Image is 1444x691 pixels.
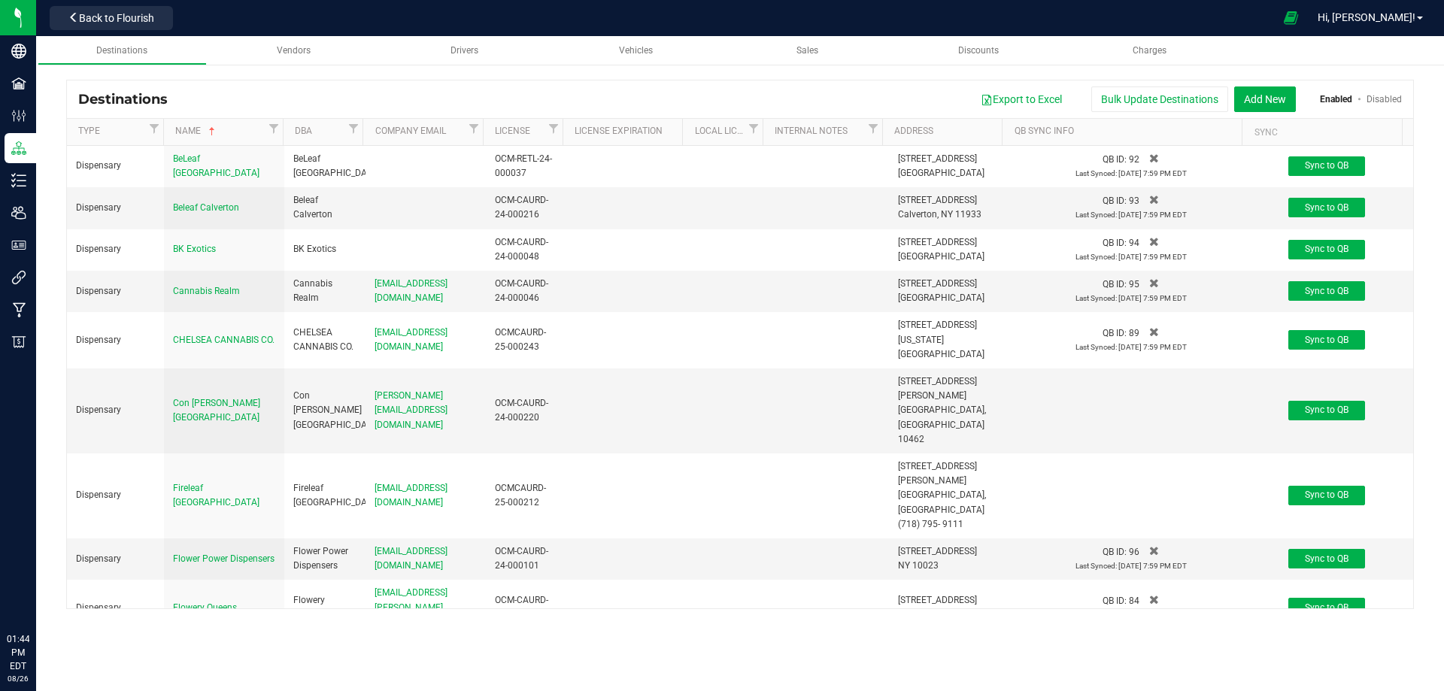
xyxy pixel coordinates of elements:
[1075,169,1117,177] span: Last Synced:
[1103,279,1127,289] span: QB ID:
[898,489,986,529] span: [GEOGRAPHIC_DATA], [GEOGRAPHIC_DATA] (718) 795- 9111
[11,205,26,220] inline-svg: Users
[619,45,653,56] span: Vehicles
[971,86,1072,112] button: Export to Excel
[76,284,155,299] div: Dispensary
[898,209,981,220] span: Calverton, NY 11933
[898,546,977,556] span: [STREET_ADDRESS]
[1305,160,1348,171] span: Sync to QB
[265,119,283,138] a: Filter
[898,405,986,444] span: [GEOGRAPHIC_DATA], [GEOGRAPHIC_DATA] 10462
[1118,562,1187,570] span: [DATE] 7:59 PM EDT
[76,159,155,173] div: Dispensary
[1133,45,1166,56] span: Charges
[898,251,984,262] span: [GEOGRAPHIC_DATA]
[173,153,259,178] span: BeLeaf [GEOGRAPHIC_DATA]
[1091,86,1228,112] button: Bulk Update Destinations
[495,126,545,138] a: License
[1305,553,1348,564] span: Sync to QB
[898,168,984,178] span: [GEOGRAPHIC_DATA]
[1305,335,1348,345] span: Sync to QB
[173,602,237,613] span: Flowery Queens
[1118,169,1187,177] span: [DATE] 7:59 PM EDT
[898,595,977,605] span: [STREET_ADDRESS]
[1318,11,1415,23] span: Hi, [PERSON_NAME]!
[898,237,977,247] span: [STREET_ADDRESS]
[545,119,563,138] a: Filter
[1118,253,1187,261] span: [DATE] 7:59 PM EDT
[11,76,26,91] inline-svg: Facilities
[958,45,999,56] span: Discounts
[1075,562,1117,570] span: Last Synced:
[78,126,144,138] a: Type
[1075,343,1117,351] span: Last Synced:
[1288,549,1365,568] button: Sync to QB
[76,552,155,566] div: Dispensary
[898,376,977,401] span: [STREET_ADDRESS][PERSON_NAME]
[1103,596,1127,606] span: QB ID:
[1288,598,1365,617] button: Sync to QB
[11,141,26,156] inline-svg: Distribution
[695,126,745,138] a: Local License
[1129,195,1139,206] span: 93
[898,320,977,330] span: [STREET_ADDRESS]
[450,45,478,56] span: Drivers
[11,44,26,59] inline-svg: Company
[1129,596,1139,606] span: 84
[1129,547,1139,557] span: 96
[344,119,363,138] a: Filter
[796,45,818,56] span: Sales
[495,235,557,264] div: OCM-CAURD-24-000048
[898,292,984,303] span: [GEOGRAPHIC_DATA]
[898,560,939,571] span: NY 10023
[1075,253,1117,261] span: Last Synced:
[575,126,677,138] a: License Expiration
[78,91,179,108] span: Destinations
[175,126,265,138] a: Name
[293,152,356,180] div: BeLeaf [GEOGRAPHIC_DATA]
[375,126,465,138] a: Company Email
[50,6,173,30] button: Back to Flourish
[11,335,26,350] inline-svg: Billing
[375,587,447,626] span: [EMAIL_ADDRESS][PERSON_NAME][DOMAIN_NAME]
[1075,294,1117,302] span: Last Synced:
[375,390,447,429] span: [PERSON_NAME][EMAIL_ADDRESS][DOMAIN_NAME]
[1288,240,1365,259] button: Sync to QB
[1103,328,1127,338] span: QB ID:
[1118,211,1187,219] span: [DATE] 7:59 PM EDT
[1288,281,1365,301] button: Sync to QB
[1075,211,1117,219] span: Last Synced:
[173,202,239,213] span: Beleaf Calverton
[293,544,356,573] div: Flower Power Dispensers
[145,119,163,138] a: Filter
[1103,195,1127,206] span: QB ID:
[1288,156,1365,176] button: Sync to QB
[375,546,447,571] span: [EMAIL_ADDRESS][DOMAIN_NAME]
[894,126,997,138] a: Address
[76,601,155,615] div: Dispensary
[495,277,557,305] div: OCM-CAURD-24-000046
[173,398,260,423] span: Con [PERSON_NAME][GEOGRAPHIC_DATA]
[7,632,29,673] p: 01:44 PM EDT
[1234,86,1296,112] button: Add New
[295,126,344,138] a: DBA
[1288,198,1365,217] button: Sync to QB
[7,673,29,684] p: 08/26
[465,119,483,138] a: Filter
[898,461,977,486] span: [STREET_ADDRESS][PERSON_NAME]
[375,327,447,352] span: [EMAIL_ADDRESS][DOMAIN_NAME]
[76,488,155,502] div: Dispensary
[1103,547,1127,557] span: QB ID:
[495,544,557,573] div: OCM-CAURD-24-000101
[173,286,240,296] span: Cannabis Realm
[1288,401,1365,420] button: Sync to QB
[1274,3,1308,32] span: Open Ecommerce Menu
[11,238,26,253] inline-svg: User Roles
[864,119,882,138] a: Filter
[76,333,155,347] div: Dispensary
[76,201,155,215] div: Dispensary
[495,481,557,510] div: OCMCAURD-25-000212
[1129,279,1139,289] span: 95
[79,12,154,24] span: Back to Flourish
[495,326,557,354] div: OCMCAURD-25-000243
